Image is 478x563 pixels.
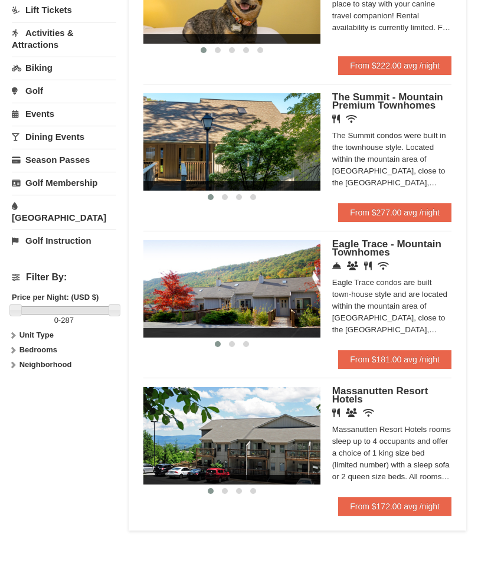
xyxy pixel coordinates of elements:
[332,385,428,405] span: Massanutten Resort Hotels
[12,103,116,125] a: Events
[12,230,116,251] a: Golf Instruction
[346,408,357,417] i: Banquet Facilities
[338,497,451,516] a: From $172.00 avg /night
[12,172,116,194] a: Golf Membership
[12,57,116,78] a: Biking
[12,80,116,102] a: Golf
[332,261,341,270] i: Concierge Desk
[61,316,74,325] span: 287
[332,114,340,123] i: Restaurant
[332,424,451,483] div: Massanutten Resort Hotels rooms sleep up to 4 occupants and offer a choice of 1 king size bed (li...
[19,345,57,354] strong: Bedrooms
[12,272,116,283] h4: Filter By:
[12,126,116,148] a: Dining Events
[332,277,451,336] div: Eagle Trace condos are built town-house style and are located within the mountain area of [GEOGRA...
[19,360,72,369] strong: Neighborhood
[347,261,358,270] i: Conference Facilities
[338,203,451,222] a: From $277.00 avg /night
[364,261,372,270] i: Restaurant
[378,261,389,270] i: Wireless Internet (free)
[332,408,340,417] i: Restaurant
[338,56,451,75] a: From $222.00 avg /night
[332,91,443,111] span: The Summit - Mountain Premium Townhomes
[12,149,116,171] a: Season Passes
[12,293,99,302] strong: Price per Night: (USD $)
[363,408,374,417] i: Wireless Internet (free)
[19,330,54,339] strong: Unit Type
[12,195,116,228] a: [GEOGRAPHIC_DATA]
[338,350,451,369] a: From $181.00 avg /night
[346,114,357,123] i: Wireless Internet (free)
[332,238,441,258] span: Eagle Trace - Mountain Townhomes
[12,315,116,326] label: -
[54,316,58,325] span: 0
[12,22,116,55] a: Activities & Attractions
[332,130,451,189] div: The Summit condos were built in the townhouse style. Located within the mountain area of [GEOGRAP...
